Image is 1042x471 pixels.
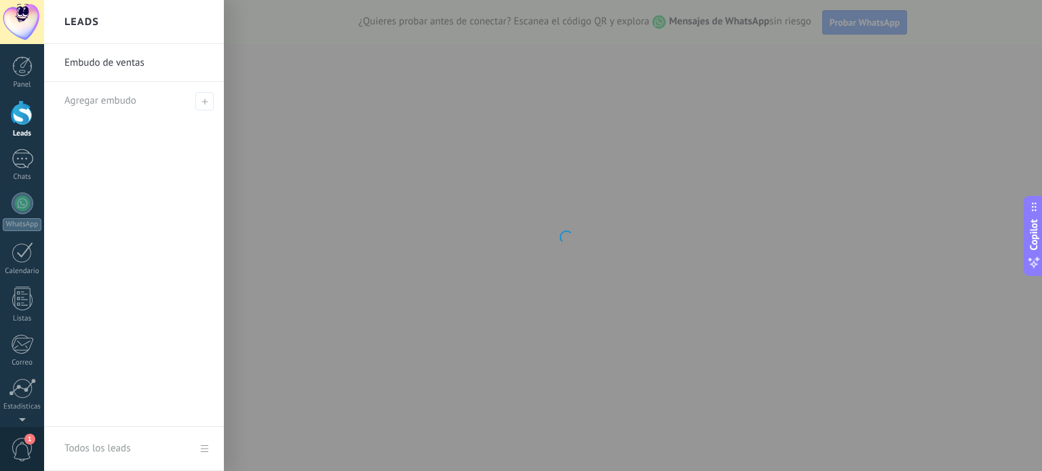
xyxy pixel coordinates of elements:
div: Listas [3,314,42,323]
div: Calendario [3,267,42,276]
div: Estadísticas [3,403,42,411]
a: Todos los leads [44,427,224,471]
span: 1 [24,434,35,445]
div: Leads [3,129,42,138]
div: Panel [3,81,42,89]
div: Correo [3,359,42,367]
h2: Leads [64,1,99,43]
span: Copilot [1027,219,1041,250]
span: Agregar embudo [64,94,136,107]
span: Agregar embudo [195,92,214,110]
a: Embudo de ventas [64,44,210,82]
div: Todos los leads [64,430,130,468]
div: Chats [3,173,42,182]
div: WhatsApp [3,218,41,231]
